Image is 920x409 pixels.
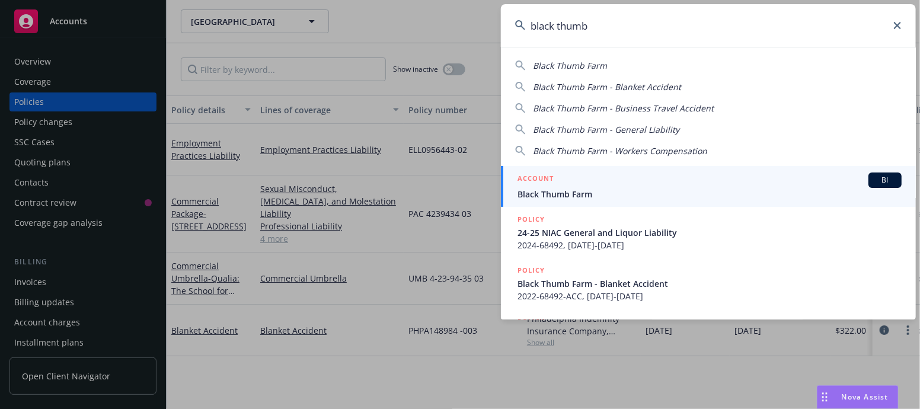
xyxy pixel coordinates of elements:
[517,290,902,302] span: 2022-68492-ACC, [DATE]-[DATE]
[533,124,679,135] span: Black Thumb Farm - General Liability
[517,188,902,200] span: Black Thumb Farm
[501,4,916,47] input: Search...
[817,385,899,409] button: Nova Assist
[517,213,545,225] h5: POLICY
[533,81,681,92] span: Black Thumb Farm - Blanket Accident
[517,239,902,251] span: 2024-68492, [DATE]-[DATE]
[517,226,902,239] span: 24-25 NIAC General and Liquor Liability
[533,60,607,71] span: Black Thumb Farm
[533,103,714,114] span: Black Thumb Farm - Business Travel Accident
[501,166,916,207] a: ACCOUNTBIBlack Thumb Farm
[533,145,707,156] span: Black Thumb Farm - Workers Compensation
[873,175,897,186] span: BI
[517,315,545,327] h5: POLICY
[501,258,916,309] a: POLICYBlack Thumb Farm - Blanket Accident2022-68492-ACC, [DATE]-[DATE]
[501,309,916,360] a: POLICY
[501,207,916,258] a: POLICY24-25 NIAC General and Liquor Liability2024-68492, [DATE]-[DATE]
[517,277,902,290] span: Black Thumb Farm - Blanket Accident
[842,392,889,402] span: Nova Assist
[517,172,554,187] h5: ACCOUNT
[517,264,545,276] h5: POLICY
[817,386,832,408] div: Drag to move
